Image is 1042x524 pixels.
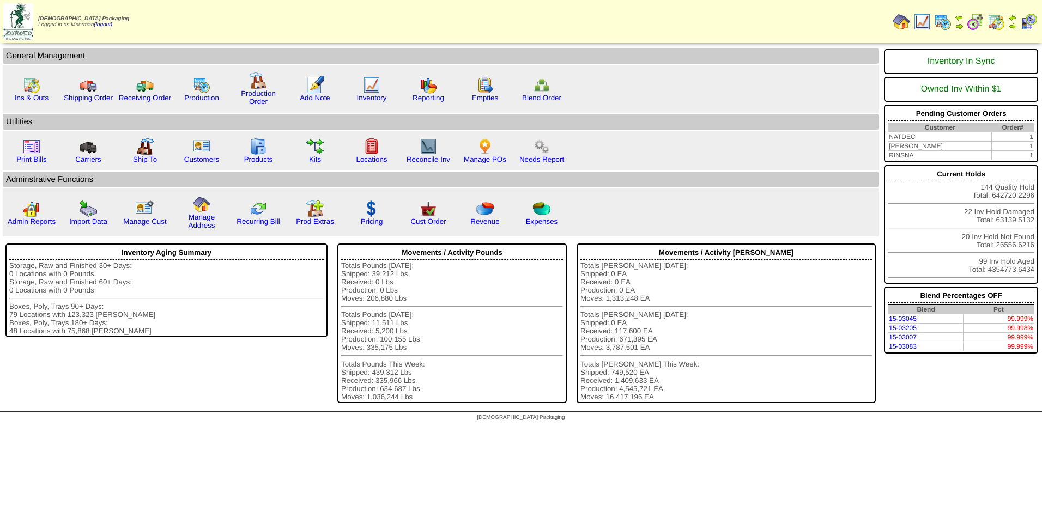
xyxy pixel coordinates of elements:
img: calendarcustomer.gif [1020,13,1038,31]
a: Print Bills [16,155,47,163]
img: po.png [476,138,494,155]
a: Inventory [357,94,387,102]
a: Expenses [526,217,558,226]
img: dollar.gif [363,200,380,217]
td: 99.998% [964,324,1034,333]
a: Admin Reports [8,217,56,226]
img: workflow.gif [306,138,324,155]
img: cabinet.gif [250,138,267,155]
img: workorder.gif [476,76,494,94]
img: workflow.png [533,138,550,155]
td: 1 [991,151,1034,160]
img: calendarinout.gif [988,13,1005,31]
a: Locations [356,155,387,163]
img: orders.gif [306,76,324,94]
a: Import Data [69,217,107,226]
img: home.gif [193,196,210,213]
img: graph.gif [420,76,437,94]
a: Reporting [413,94,444,102]
a: Shipping Order [64,94,113,102]
img: arrowright.gif [955,22,964,31]
a: 15-03007 [889,333,917,341]
a: Ins & Outs [15,94,49,102]
img: zoroco-logo-small.webp [3,3,33,40]
a: Reconcile Inv [407,155,450,163]
a: Add Note [300,94,330,102]
img: factory.gif [250,72,267,89]
a: Empties [472,94,498,102]
img: line_graph.gif [363,76,380,94]
img: prodextras.gif [306,200,324,217]
a: Products [244,155,273,163]
img: calendarinout.gif [23,76,40,94]
img: arrowright.gif [1008,22,1017,31]
img: import.gif [80,200,97,217]
div: Inventory Aging Summary [9,246,324,260]
a: Carriers [75,155,101,163]
td: 99.999% [964,314,1034,324]
th: Customer [888,123,992,132]
a: Cust Order [410,217,446,226]
img: truck3.gif [80,138,97,155]
a: 15-03045 [889,315,917,322]
div: Storage, Raw and Finished 30+ Days: 0 Locations with 0 Pounds Storage, Raw and Finished 60+ Days:... [9,261,324,335]
td: Utilities [3,114,879,130]
div: Totals [PERSON_NAME] [DATE]: Shipped: 0 EA Received: 0 EA Production: 0 EA Moves: 1,313,248 EA To... [580,261,872,401]
td: 1 [991,132,1034,142]
img: line_graph2.gif [420,138,437,155]
img: graph2.png [23,200,40,217]
td: [PERSON_NAME] [888,142,992,151]
td: General Management [3,48,879,64]
td: 99.999% [964,333,1034,342]
th: Pct [964,305,1034,314]
td: RINSNA [888,151,992,160]
img: home.gif [893,13,910,31]
th: Order# [991,123,1034,132]
img: network.png [533,76,550,94]
a: 15-03083 [889,343,917,350]
div: Pending Customer Orders [888,107,1034,121]
img: invoice2.gif [23,138,40,155]
img: factory2.gif [136,138,154,155]
a: Manage Cust [123,217,166,226]
img: managecust.png [135,200,155,217]
img: truck.gif [80,76,97,94]
div: 144 Quality Hold Total: 642720.2296 22 Inv Hold Damaged Total: 63139.5132 20 Inv Hold Not Found T... [884,165,1038,284]
td: 1 [991,142,1034,151]
div: Owned Inv Within $1 [888,79,1034,100]
div: Totals Pounds [DATE]: Shipped: 39,212 Lbs Received: 0 Lbs Production: 0 Lbs Moves: 206,880 Lbs To... [341,261,563,401]
img: calendarprod.gif [193,76,210,94]
a: Receiving Order [119,94,171,102]
a: Manage POs [464,155,506,163]
img: calendarprod.gif [934,13,952,31]
div: Current Holds [888,167,1034,181]
a: Needs Report [519,155,564,163]
span: [DEMOGRAPHIC_DATA] Packaging [38,16,129,22]
img: calendarblend.gif [967,13,984,31]
img: arrowleft.gif [1008,13,1017,22]
a: Blend Order [522,94,561,102]
a: Ship To [133,155,157,163]
img: cust_order.png [420,200,437,217]
a: Prod Extras [296,217,334,226]
img: truck2.gif [136,76,154,94]
td: Adminstrative Functions [3,172,879,187]
img: customers.gif [193,138,210,155]
img: locations.gif [363,138,380,155]
td: 99.999% [964,342,1034,351]
img: arrowleft.gif [955,13,964,22]
a: 15-03205 [889,324,917,332]
div: Inventory In Sync [888,51,1034,72]
th: Blend [888,305,964,314]
a: Recurring Bill [237,217,280,226]
a: Revenue [470,217,499,226]
a: Kits [309,155,321,163]
a: Production Order [241,89,276,106]
a: Customers [184,155,219,163]
img: pie_chart.png [476,200,494,217]
a: Production [184,94,219,102]
span: Logged in as Mnorman [38,16,129,28]
a: Manage Address [189,213,215,229]
div: Blend Percentages OFF [888,289,1034,303]
a: (logout) [94,22,112,28]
